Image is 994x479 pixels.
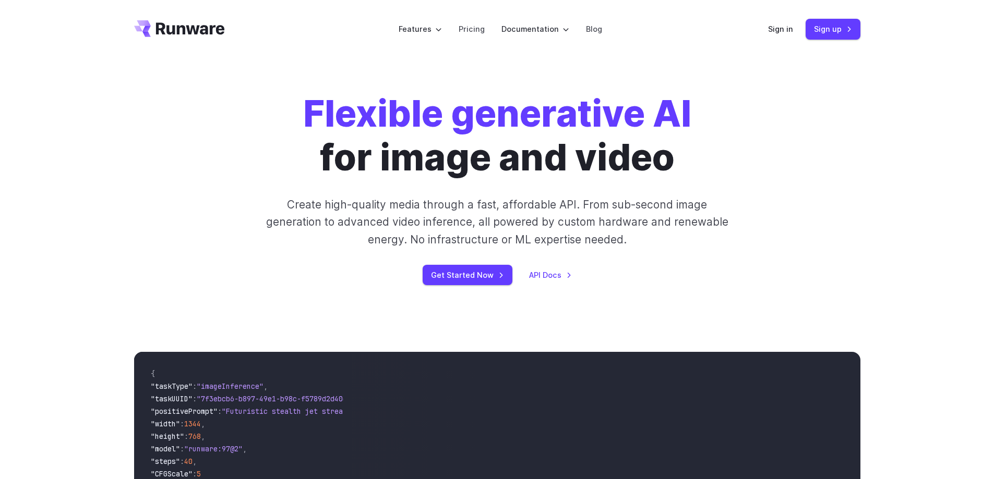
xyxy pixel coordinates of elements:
[180,457,184,466] span: :
[151,407,218,416] span: "positivePrompt"
[151,419,180,428] span: "width"
[399,23,442,35] label: Features
[197,394,355,403] span: "7f3ebcb6-b897-49e1-b98c-f5789d2d40d7"
[529,269,572,281] a: API Docs
[218,407,222,416] span: :
[193,469,197,478] span: :
[180,419,184,428] span: :
[151,444,180,453] span: "model"
[193,457,197,466] span: ,
[501,23,569,35] label: Documentation
[265,196,729,248] p: Create high-quality media through a fast, affordable API. From sub-second image generation to adv...
[193,382,197,391] span: :
[197,382,264,391] span: "imageInference"
[184,457,193,466] span: 40
[243,444,247,453] span: ,
[184,444,243,453] span: "runware:97@2"
[151,382,193,391] span: "taskType"
[806,19,860,39] a: Sign up
[151,369,155,378] span: {
[180,444,184,453] span: :
[151,457,180,466] span: "steps"
[303,92,691,179] h1: for image and video
[184,419,201,428] span: 1344
[151,432,184,441] span: "height"
[151,469,193,478] span: "CFGScale"
[197,469,201,478] span: 5
[303,91,691,136] strong: Flexible generative AI
[264,382,268,391] span: ,
[134,20,225,37] a: Go to /
[193,394,197,403] span: :
[459,23,485,35] a: Pricing
[188,432,201,441] span: 768
[768,23,793,35] a: Sign in
[222,407,602,416] span: "Futuristic stealth jet streaking through a neon-lit cityscape with glowing purple exhaust"
[201,432,205,441] span: ,
[201,419,205,428] span: ,
[586,23,602,35] a: Blog
[423,265,512,285] a: Get Started Now
[184,432,188,441] span: :
[151,394,193,403] span: "taskUUID"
